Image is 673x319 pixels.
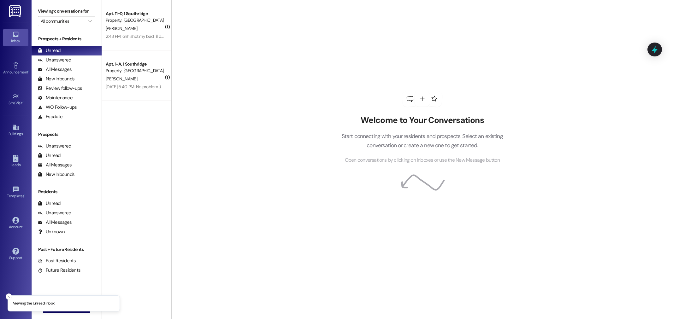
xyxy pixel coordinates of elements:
[28,69,29,73] span: •
[38,113,62,120] div: Escalate
[38,143,71,149] div: Unanswered
[32,188,102,195] div: Residents
[345,156,500,164] span: Open conversations by clicking on inboxes or use the New Message button
[106,33,176,39] div: 2:43 PM: ohh shot my bad, ill do it now
[3,246,28,263] a: Support
[6,293,12,300] button: Close toast
[38,85,82,92] div: Review follow-ups
[332,132,512,150] p: Start connecting with your residents and prospects. Select an existing conversation or create a n...
[32,36,102,42] div: Prospects + Residents
[38,267,80,274] div: Future Residents
[32,246,102,253] div: Past + Future Residents
[38,162,72,168] div: All Messages
[106,84,161,90] div: [DATE] 5:40 PM: No problem :)
[41,16,85,26] input: All communities
[38,66,72,73] div: All Messages
[38,210,71,216] div: Unanswered
[38,258,76,264] div: Past Residents
[106,10,164,17] div: Apt. 11~D, 1 Southridge
[23,100,24,104] span: •
[38,200,61,207] div: Unread
[38,229,65,235] div: Unknown
[38,57,71,63] div: Unanswered
[9,5,22,17] img: ResiDesk Logo
[106,76,137,82] span: [PERSON_NAME]
[38,171,74,178] div: New Inbounds
[38,152,61,159] div: Unread
[106,61,164,67] div: Apt. 1~A, 1 Southridge
[38,6,95,16] label: Viewing conversations for
[3,91,28,108] a: Site Visit •
[106,17,164,24] div: Property: [GEOGRAPHIC_DATA]
[332,115,512,125] h2: Welcome to Your Conversations
[3,122,28,139] a: Buildings
[38,47,61,54] div: Unread
[38,104,77,111] div: WO Follow-ups
[32,131,102,138] div: Prospects
[3,215,28,232] a: Account
[38,95,73,101] div: Maintenance
[3,153,28,170] a: Leads
[13,301,54,306] p: Viewing the Unread inbox
[38,76,74,82] div: New Inbounds
[88,19,92,24] i: 
[106,67,164,74] div: Property: [GEOGRAPHIC_DATA]
[106,26,137,31] span: [PERSON_NAME]
[24,193,25,197] span: •
[38,219,72,226] div: All Messages
[3,184,28,201] a: Templates •
[3,29,28,46] a: Inbox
